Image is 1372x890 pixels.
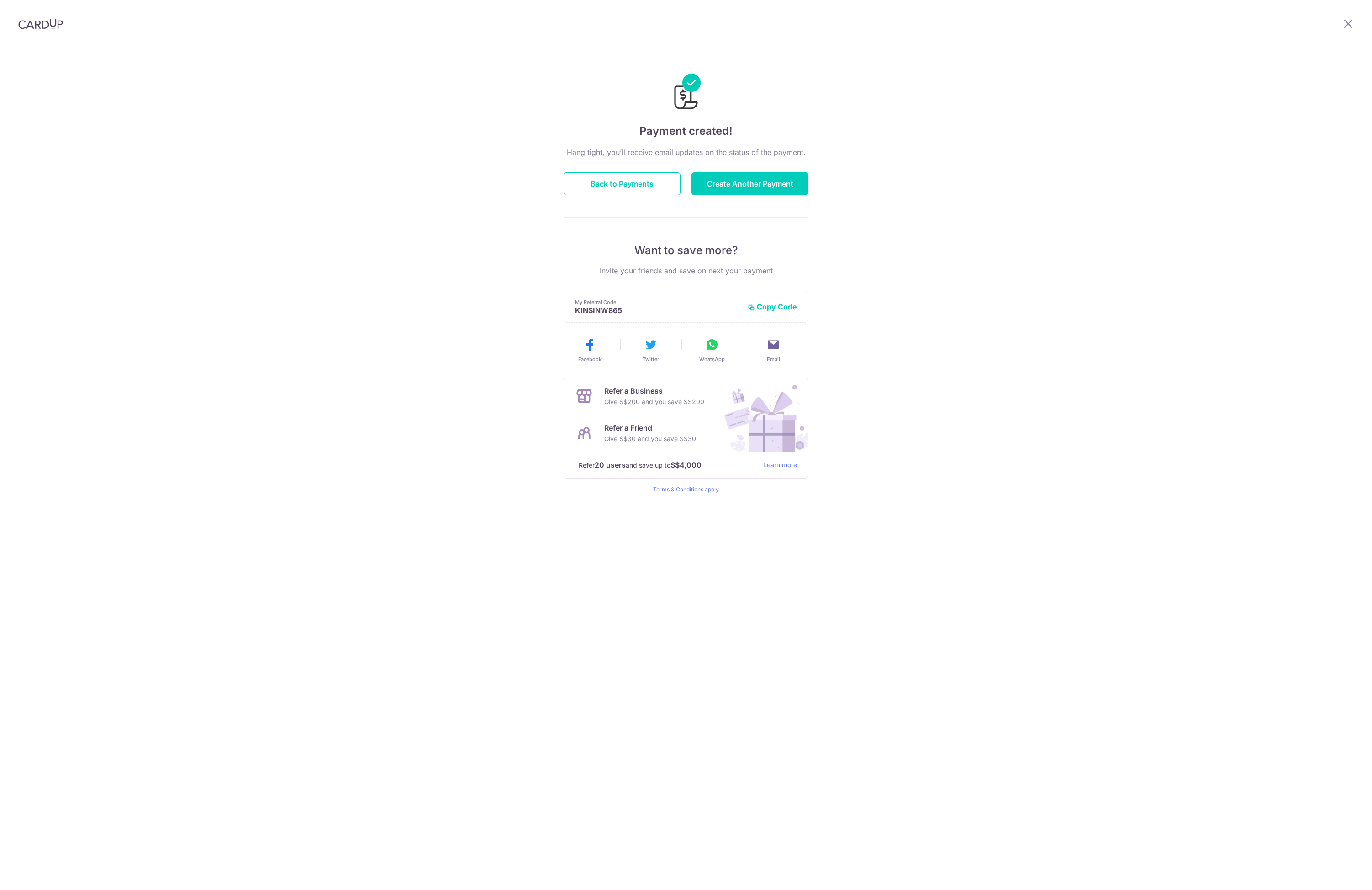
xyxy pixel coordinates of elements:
span: Twitter [643,356,659,363]
span: Email [767,356,780,363]
p: Give S$30 and you save S$30 [604,433,696,444]
button: Create Another Payment [691,172,808,195]
strong: 20 users [595,459,626,470]
p: My Referral Code [575,298,740,306]
p: Refer and save up to [579,459,756,471]
span: WhatsApp [699,356,725,363]
p: Refer a Business [604,385,704,396]
button: Facebook [563,337,617,363]
h4: Payment created! [564,123,808,139]
img: Refer [716,378,808,452]
p: KINSINW865 [575,306,740,315]
a: Learn more [763,459,797,471]
p: Hang tight, you’ll receive email updates on the status of the payment. [564,147,808,158]
p: Give S$200 and you save S$200 [604,396,704,407]
a: Terms & Conditions apply [653,486,719,493]
img: Payments [671,74,701,112]
button: Twitter [624,337,678,363]
p: Want to save more? [564,243,808,258]
p: Invite your friends and save on next your payment [564,265,808,276]
span: Facebook [578,356,602,363]
button: Back to Payments [564,172,681,195]
img: CardUp [18,18,63,29]
p: Refer a Friend [604,422,696,433]
button: Email [746,337,800,363]
button: Copy Code [748,302,797,311]
button: WhatsApp [685,337,739,363]
strong: S$4,000 [670,459,702,470]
